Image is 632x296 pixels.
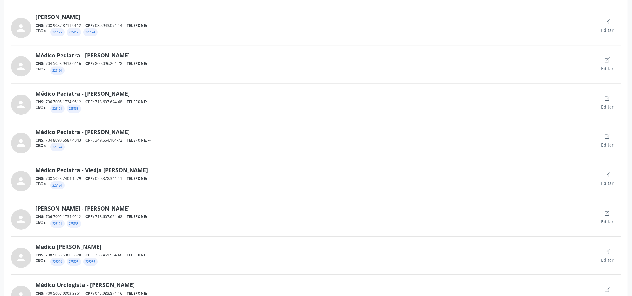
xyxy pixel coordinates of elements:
[36,143,47,153] span: CBOs:
[36,138,594,143] div: 704 8090 5587 4043 349.554.104-72 --
[36,214,594,219] div: 706 7005 1734 9512 718.607.624-68 --
[53,260,62,264] small: 225225
[36,28,47,38] span: CBOs:
[86,291,94,296] span: CPF:
[36,181,47,192] span: CBOs:
[36,61,594,66] div: 704 5053 9418 6416 800.096.204-78 --
[50,143,65,151] div: Médico pediatra
[16,176,27,187] i: person
[50,28,65,36] div: Médico clínico
[67,220,81,228] div: Médico psiquiatra
[86,23,94,28] span: CPF:
[127,214,147,219] span: TELEFONE:
[36,252,45,258] span: CNS:
[36,252,594,258] div: 708 5033 6380 3570 756.461.534-68 --
[604,57,610,63] ion-icon: create outline
[604,248,610,255] ion-icon: create outline
[36,291,594,296] div: 700 5097 9303 3851 045.983.874-16 --
[36,291,45,296] span: CNS:
[86,99,94,104] span: CPF:
[36,220,47,230] span: CBOs:
[50,220,65,228] div: Médico pediatra
[86,260,95,264] small: 225285
[69,30,79,34] small: 225112
[127,252,147,258] span: TELEFONE:
[86,30,95,34] small: 225124
[36,214,45,219] span: CNS:
[604,172,610,178] ion-icon: create outline
[50,66,65,75] div: Médico pediatra
[16,22,27,34] i: person
[36,52,130,59] a: Médico Pediatra - [PERSON_NAME]
[86,61,94,66] span: CPF:
[83,28,98,36] div: Médico pediatra
[69,107,79,111] small: 225133
[36,281,135,288] a: Médico Urologista - [PERSON_NAME]
[16,137,27,148] i: person
[127,176,147,181] span: TELEFONE:
[36,99,594,104] div: 706 7005 1734 9512 718.607.624-68 --
[50,258,65,266] div: Médico cirurgião geral
[36,99,45,104] span: CNS:
[53,107,62,111] small: 225124
[127,99,147,104] span: TELEFONE:
[86,214,94,219] span: CPF:
[601,65,614,72] span: Editar
[86,138,94,143] span: CPF:
[67,258,81,266] div: Médico clínico
[36,205,130,212] a: [PERSON_NAME] - [PERSON_NAME]
[601,104,614,110] span: Editar
[127,23,147,28] span: TELEFONE:
[127,61,147,66] span: TELEFONE:
[53,69,62,73] small: 225124
[50,181,65,189] div: Médico pediatra
[53,222,62,226] small: 225124
[36,176,594,181] div: 708 5023 7404 1579 020.378.344-11 --
[36,90,130,97] a: Médico Pediatra - [PERSON_NAME]
[36,13,80,20] a: [PERSON_NAME]
[601,257,614,263] span: Editar
[601,180,614,187] span: Editar
[53,183,62,187] small: 225124
[604,18,610,25] ion-icon: create outline
[36,66,47,77] span: CBOs:
[604,133,610,139] ion-icon: create outline
[67,28,81,36] div: Médico neurologista
[127,138,147,143] span: TELEFONE:
[69,260,79,264] small: 225125
[83,258,98,266] div: Médico urologista
[36,167,148,173] a: Médico Pediatra - Viedja [PERSON_NAME]
[69,222,79,226] small: 225133
[16,252,27,263] i: person
[604,286,610,293] ion-icon: create outline
[601,27,614,33] span: Editar
[36,23,45,28] span: CNS:
[36,138,45,143] span: CNS:
[53,145,62,149] small: 225124
[53,30,62,34] small: 225125
[67,104,81,113] div: Médico psiquiatra
[16,61,27,72] i: person
[86,176,94,181] span: CPF:
[36,104,47,115] span: CBOs:
[601,142,614,148] span: Editar
[16,214,27,225] i: person
[36,176,45,181] span: CNS:
[36,258,47,268] span: CBOs:
[36,61,45,66] span: CNS:
[36,129,130,135] a: Médico Pediatra - [PERSON_NAME]
[36,243,101,250] a: Médico [PERSON_NAME]
[50,104,65,113] div: Médico pediatra
[604,210,610,216] ion-icon: create outline
[86,252,94,258] span: CPF:
[601,218,614,225] span: Editar
[604,95,610,101] ion-icon: create outline
[36,23,594,28] div: 708 9087 8711 9112 039.943.074-14 --
[127,291,147,296] span: TELEFONE:
[16,99,27,110] i: person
